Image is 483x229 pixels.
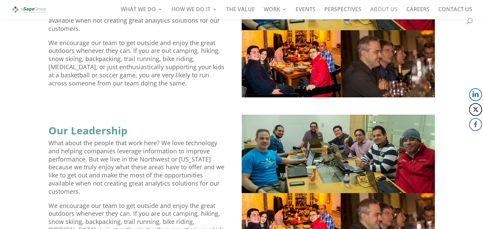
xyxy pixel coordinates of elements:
[48,39,226,88] p: We encourage our team to get outside and enjoy the great outdoors whenever they can. If you are o...
[438,7,472,18] a: CONTACT US
[264,7,287,18] a: WORK
[469,103,482,116] button: Twitter Share
[406,7,429,18] a: CAREERS
[121,7,163,18] a: WHAT WE DO
[48,139,226,202] p: What about the people that work here? We love technology and helping companies leverage informati...
[469,118,482,131] button: Facebook Share
[370,7,398,18] a: ABOUT US
[469,88,482,101] button: LinkedIn Share
[324,7,361,18] a: PERSPECTIVES
[172,7,217,18] a: HOW WE DO IT
[296,7,316,18] a: EVENTS
[48,123,127,137] strong: Our Leadership
[12,5,47,15] img: eSage Group
[226,7,255,18] a: THE VALUE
